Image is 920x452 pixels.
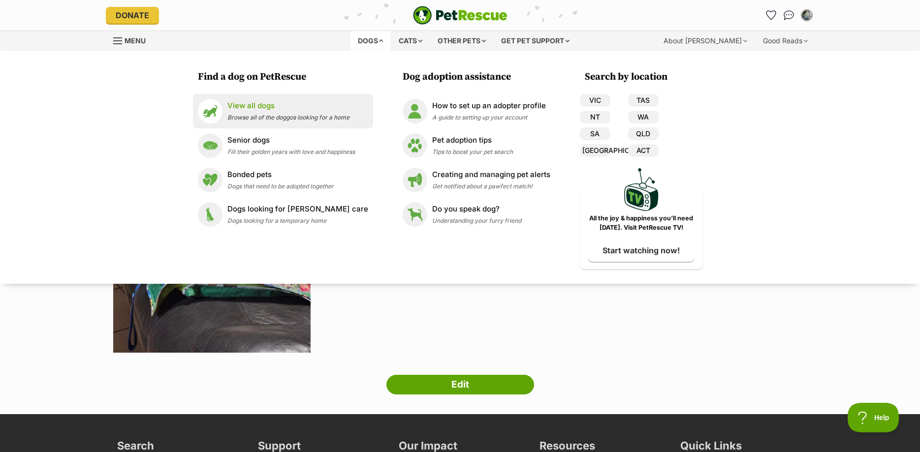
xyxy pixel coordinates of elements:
img: Bonded pets [198,168,222,192]
p: How to set up an adopter profile [432,100,546,112]
a: WA [628,111,659,123]
span: Menu [125,36,146,45]
span: Open [398,18,414,26]
p: Creating and managing pet alerts [432,169,550,181]
p: All the joy & happiness you’ll need [DATE]. Visit PetRescue TV! [587,214,696,233]
a: Bonded pets Bonded pets Dogs that need to be adopted together [198,168,368,192]
a: Online Account Sign In Help [8,10,155,24]
a: VIC [580,94,610,107]
div: Good Reads [756,31,815,51]
div: Cats [392,31,429,51]
p: View all dogs [227,100,349,112]
span: A guide to setting up your account [432,114,527,121]
a: Dogs looking for foster care Dogs looking for [PERSON_NAME] care Dogs looking for a temporary home [198,202,368,227]
span: Dogs that need to be adopted together [227,182,334,190]
div: Get pet support [494,31,576,51]
div: asktech.support [8,10,352,25]
a: [GEOGRAPHIC_DATA] [580,144,610,157]
img: PetRescue TV logo [624,168,659,211]
a: Edit [386,375,534,394]
a: Donate [106,7,159,24]
span: Browse all of the doggos looking for a home [227,114,349,121]
p: Dogs looking for [PERSON_NAME] care [227,204,368,215]
button: My account [799,7,815,23]
img: View all dogs [198,99,222,123]
a: Have You Forgotten Your Login Email and Password? Find Out How to Resolve Sign In Issues. [DOMAIN... [8,26,352,34]
a: Creating and managing pet alerts Creating and managing pet alerts Get notified about a pawfect ma... [403,168,550,192]
a: View all dogs View all dogs Browse all of the doggos looking for a home [198,99,368,123]
img: Do you speak dog? [403,202,427,227]
img: Dogs looking for foster care [198,202,222,227]
img: chat-41dd97257d64d25036548639549fe6c8038ab92f7586957e7f3b1b290dea8141.svg [784,10,794,20]
span: Fill their golden years with love and happiness [227,148,355,155]
a: PetRescue [413,6,508,25]
img: Donovan Rosser profile pic [802,10,812,20]
span: Dogs looking for a temporary home [227,217,326,224]
img: Senior dogs [198,133,222,158]
h3: Dog adoption assistance [403,70,555,84]
p: Bonded pets [227,169,334,181]
a: Start watching now! [588,239,695,262]
div: Dogs [351,31,390,51]
a: Menu [113,31,153,49]
a: Favourites [763,7,779,23]
span: Tips to boost your pet search [432,148,513,155]
iframe: Help Scout Beacon - Open [848,403,900,432]
a: SA [580,127,610,140]
div: About [PERSON_NAME] [657,31,754,51]
p: Do you speak dog? [432,204,521,215]
div: Other pets [431,31,493,51]
h3: Find a dog on PetRescue [198,70,373,84]
span: Understanding your furry friend [432,217,521,224]
img: logo-e224e6f780fb5917bec1dbf3a21bbac754714ae5b6737aabdf751b685950b380.svg [413,6,508,25]
h3: Search by location [585,70,703,84]
a: Conversations [781,7,797,23]
span: Get notified about a pawfect match! [432,182,533,190]
a: Senior dogs Senior dogs Fill their golden years with love and happiness [198,133,368,158]
a: Open [368,14,454,30]
ul: Account quick links [763,7,815,23]
img: How to set up an adopter profile [403,99,427,123]
a: ACT [628,144,659,157]
a: NT [580,111,610,123]
a: Do you speak dog? Do you speak dog? Understanding your furry friend [403,202,550,227]
a: QLD [628,127,659,140]
a: TAS [628,94,659,107]
a: How to set up an adopter profile How to set up an adopter profile A guide to setting up your account [403,99,550,123]
p: Senior dogs [227,135,355,146]
a: Pet adoption tips Pet adoption tips Tips to boost your pet search [403,133,550,158]
p: Pet adoption tips [432,135,513,146]
img: Creating and managing pet alerts [403,168,427,192]
img: Pet adoption tips [403,133,427,158]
